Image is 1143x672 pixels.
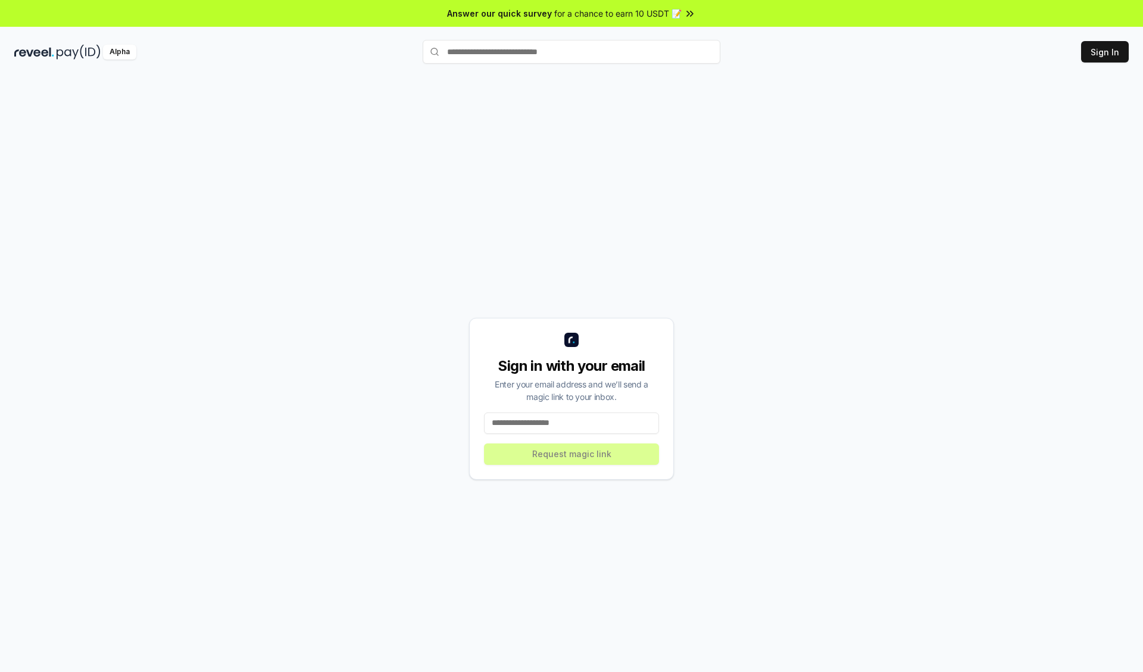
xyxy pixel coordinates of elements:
img: logo_small [564,333,579,347]
span: for a chance to earn 10 USDT 📝 [554,7,682,20]
div: Alpha [103,45,136,60]
span: Answer our quick survey [447,7,552,20]
img: pay_id [57,45,101,60]
div: Enter your email address and we’ll send a magic link to your inbox. [484,378,659,403]
button: Sign In [1081,41,1129,62]
img: reveel_dark [14,45,54,60]
div: Sign in with your email [484,357,659,376]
